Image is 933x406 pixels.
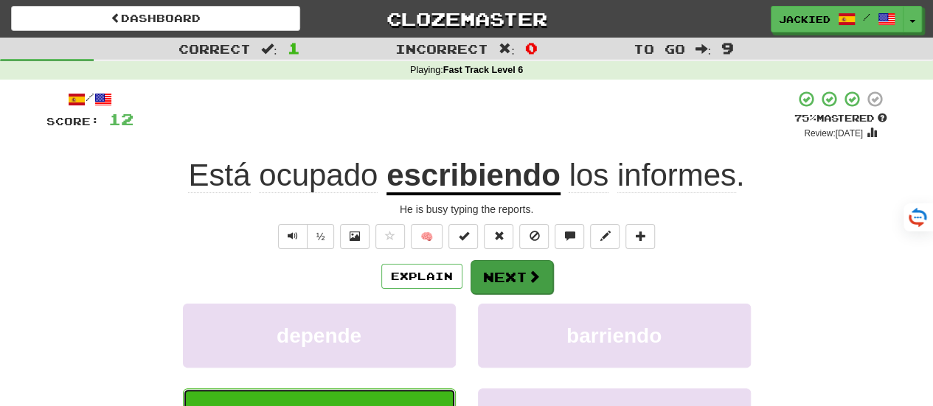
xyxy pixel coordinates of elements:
[617,158,736,193] span: informes
[448,224,478,249] button: Set this sentence to 100% Mastered (alt+m)
[411,224,443,249] button: 🧠
[695,43,711,55] span: :
[277,324,361,347] span: depende
[590,224,620,249] button: Edit sentence (alt+d)
[443,65,524,75] strong: Fast Track Level 6
[395,41,488,56] span: Incorrect
[322,6,611,32] a: Clozemaster
[188,158,250,193] span: Está
[555,224,584,249] button: Discuss sentence (alt+u)
[46,90,133,108] div: /
[561,158,745,193] span: .
[569,158,608,193] span: los
[340,224,370,249] button: Show image (alt+x)
[278,224,308,249] button: Play sentence audio (ctl+space)
[288,39,300,57] span: 1
[771,6,903,32] a: jackied /
[566,324,662,347] span: barriendo
[307,224,335,249] button: ½
[804,128,863,139] small: Review: [DATE]
[381,264,462,289] button: Explain
[11,6,300,31] a: Dashboard
[183,304,456,368] button: depende
[275,224,335,249] div: Text-to-speech controls
[794,112,887,125] div: Mastered
[471,260,553,294] button: Next
[633,41,684,56] span: To go
[794,112,816,124] span: 75 %
[46,115,100,127] span: Score:
[178,41,251,56] span: Correct
[484,224,513,249] button: Reset to 0% Mastered (alt+r)
[625,224,655,249] button: Add to collection (alt+a)
[478,304,751,368] button: barriendo
[375,224,405,249] button: Favorite sentence (alt+f)
[499,43,515,55] span: :
[46,202,887,217] div: He is busy typing the reports.
[721,39,734,57] span: 9
[261,43,277,55] span: :
[259,158,378,193] span: ocupado
[108,110,133,128] span: 12
[519,224,549,249] button: Ignore sentence (alt+i)
[779,13,830,26] span: jackied
[863,12,870,22] span: /
[386,158,561,195] u: escribiendo
[525,39,538,57] span: 0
